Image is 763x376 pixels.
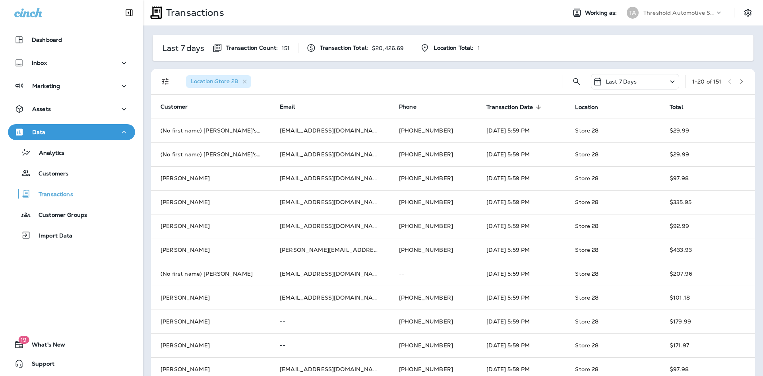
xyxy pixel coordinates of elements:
span: Store 28 [575,342,598,349]
td: $29.99 [660,142,755,166]
td: [PHONE_NUMBER] [389,333,477,357]
span: Location Total: [434,45,473,51]
button: Collapse Sidebar [118,5,140,21]
td: [PHONE_NUMBER] [389,214,477,238]
p: Data [32,129,46,135]
div: TA [627,7,639,19]
button: Support [8,356,135,372]
p: -- [399,271,467,277]
span: Store 28 [575,318,598,325]
p: -- [280,342,380,349]
p: Marketing [32,83,60,89]
td: [PHONE_NUMBER] [389,119,477,142]
p: Threshold Automotive Service dba Grease Monkey [643,10,715,16]
td: [EMAIL_ADDRESS][DOMAIN_NAME] [270,142,389,166]
td: [PERSON_NAME] [151,286,270,310]
td: [PERSON_NAME] [151,333,270,357]
button: Marketing [8,78,135,94]
td: [PERSON_NAME][EMAIL_ADDRESS][DOMAIN_NAME] [270,238,389,262]
span: Store 28 [575,199,598,206]
td: [PHONE_NUMBER] [389,166,477,190]
span: Store 28 [575,294,598,301]
td: [DATE] 5:59 PM [477,190,565,214]
button: Assets [8,101,135,117]
button: Dashboard [8,32,135,48]
td: $97.98 [660,166,755,190]
p: Transactions [163,7,224,19]
td: [PERSON_NAME] [151,190,270,214]
span: Store 28 [575,127,598,134]
span: Location [575,104,598,111]
td: $101.18 [660,286,755,310]
span: Store 28 [575,270,598,277]
td: [PHONE_NUMBER] [389,238,477,262]
td: [EMAIL_ADDRESS][DOMAIN_NAME] [270,166,389,190]
p: Customers [31,170,68,178]
button: Data [8,124,135,140]
td: [PERSON_NAME] [151,214,270,238]
span: What's New [24,341,65,351]
p: Assets [32,106,51,112]
td: $179.99 [660,310,755,333]
span: Total [670,104,683,111]
button: Transactions [8,185,135,202]
span: Store 28 [575,366,598,373]
td: [EMAIL_ADDRESS][DOMAIN_NAME] [270,286,389,310]
td: [EMAIL_ADDRESS][DOMAIN_NAME] [270,190,389,214]
td: [EMAIL_ADDRESS][DOMAIN_NAME] [270,119,389,142]
p: Last 7 days [162,45,205,51]
td: (No first name) [PERSON_NAME]'s Pro Tows [151,119,270,142]
td: $92.99 [660,214,755,238]
button: Analytics [8,144,135,161]
span: Store 28 [575,175,598,182]
td: [DATE] 5:59 PM [477,333,565,357]
td: [PHONE_NUMBER] [389,190,477,214]
td: [PERSON_NAME] [151,166,270,190]
td: [PHONE_NUMBER] [389,310,477,333]
span: Support [24,360,54,370]
td: (No first name) [PERSON_NAME] [151,262,270,286]
td: [DATE] 5:59 PM [477,166,565,190]
button: Customer Groups [8,206,135,223]
p: 1 [478,45,480,51]
button: Import Data [8,227,135,244]
td: [DATE] 5:59 PM [477,286,565,310]
td: $29.99 [660,119,755,142]
span: Transaction Count: [226,45,278,51]
span: Transaction Date [486,103,543,111]
p: Transactions [31,191,73,199]
td: [DATE] 5:59 PM [477,310,565,333]
p: Import Data [31,232,73,240]
td: [EMAIL_ADDRESS][DOMAIN_NAME] [270,214,389,238]
td: [PHONE_NUMBER] [389,142,477,166]
p: Customer Groups [31,212,87,219]
p: Last 7 Days [606,78,637,85]
span: 19 [18,336,29,344]
td: [PHONE_NUMBER] [389,286,477,310]
td: [PERSON_NAME] [151,310,270,333]
td: $207.96 [660,262,755,286]
p: $20,426.69 [372,45,404,51]
span: Email [280,103,295,110]
span: Store 28 [575,222,598,230]
p: Inbox [32,60,47,66]
td: $335.95 [660,190,755,214]
button: Inbox [8,55,135,71]
td: (No first name) [PERSON_NAME]'s Pro Tows [151,142,270,166]
td: [DATE] 5:59 PM [477,119,565,142]
div: 1 - 20 of 151 [692,78,722,85]
td: [DATE] 5:59 PM [477,262,565,286]
span: Store 28 [575,246,598,253]
span: Transaction Date [486,104,533,111]
td: [DATE] 5:59 PM [477,142,565,166]
span: Working as: [585,10,619,16]
button: Settings [741,6,755,20]
span: Transaction Total: [320,45,368,51]
p: Dashboard [32,37,62,43]
span: Total [670,103,693,111]
button: Customers [8,165,135,181]
p: Analytics [31,150,64,157]
span: Location [575,103,608,111]
span: Customer [161,103,188,110]
button: 19What's New [8,337,135,353]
